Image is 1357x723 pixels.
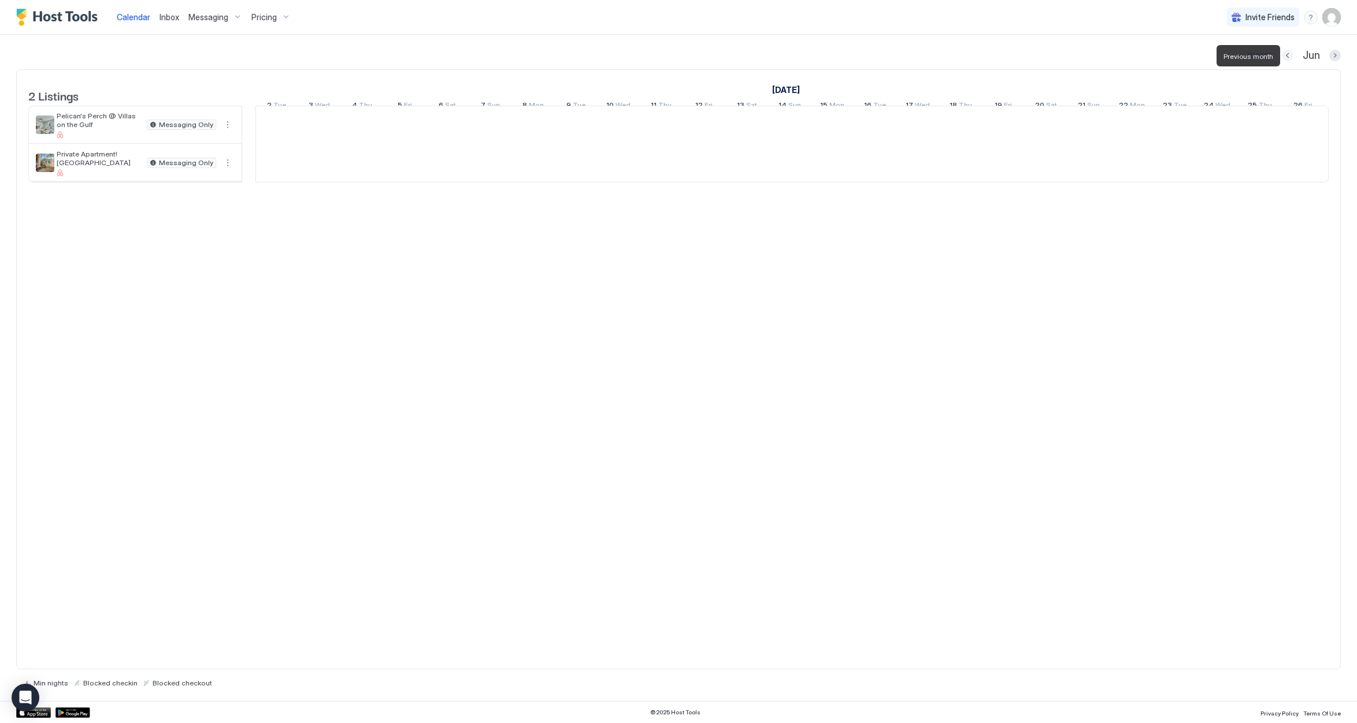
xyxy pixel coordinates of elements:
[359,100,372,113] span: Thu
[1215,100,1230,113] span: Wed
[12,684,39,711] div: Open Intercom Messenger
[1303,49,1320,62] span: Jun
[820,100,828,113] span: 15
[1035,100,1044,113] span: 20
[776,98,804,115] a: June 14, 2026
[1282,50,1293,61] button: Previous month
[650,709,700,716] span: © 2025 Host Tools
[573,100,585,113] span: Tue
[737,100,744,113] span: 13
[829,100,844,113] span: Mon
[1329,50,1341,61] button: Next month
[1130,100,1145,113] span: Mon
[959,100,972,113] span: Thu
[309,100,313,113] span: 3
[267,100,272,113] span: 2
[1078,100,1085,113] span: 21
[746,100,757,113] span: Sat
[734,98,760,115] a: June 13, 2026
[481,100,485,113] span: 7
[995,100,1002,113] span: 19
[1004,100,1012,113] span: Fri
[221,118,235,132] button: More options
[55,707,90,718] a: Google Play Store
[352,100,357,113] span: 4
[1119,100,1128,113] span: 22
[36,154,54,172] div: listing image
[83,679,138,687] span: Blocked checkin
[16,707,51,718] a: App Store
[1291,98,1315,115] a: June 26, 2026
[1160,98,1189,115] a: June 23, 2026
[264,98,289,115] a: June 2, 2026
[221,156,235,170] div: menu
[1248,100,1257,113] span: 25
[1075,98,1103,115] a: June 21, 2026
[28,87,79,104] span: 2 Listings
[606,100,614,113] span: 10
[769,81,803,98] a: June 1, 2026
[57,150,142,167] span: Private Apartment! [GEOGRAPHIC_DATA]
[1087,100,1100,113] span: Sun
[864,100,872,113] span: 16
[1174,100,1187,113] span: Tue
[1116,98,1148,115] a: June 22, 2026
[273,100,286,113] span: Tue
[947,98,975,115] a: June 18, 2026
[306,98,333,115] a: June 3, 2026
[1223,52,1273,61] span: Previous month
[439,100,443,113] span: 6
[1163,100,1172,113] span: 23
[692,98,715,115] a: June 12, 2026
[616,100,631,113] span: Wed
[395,98,415,115] a: June 5, 2026
[1293,100,1303,113] span: 26
[34,679,68,687] span: Min nights
[817,98,847,115] a: June 15, 2026
[1245,12,1295,23] span: Invite Friends
[1032,98,1060,115] a: June 20, 2026
[1260,706,1299,718] a: Privacy Policy
[1245,98,1275,115] a: June 25, 2026
[566,100,571,113] span: 9
[188,12,228,23] span: Messaging
[1303,710,1341,717] span: Terms Of Use
[651,100,657,113] span: 11
[221,118,235,132] div: menu
[873,100,886,113] span: Tue
[436,98,459,115] a: June 6, 2026
[36,115,54,134] div: listing image
[658,100,672,113] span: Thu
[603,98,633,115] a: June 10, 2026
[648,98,674,115] a: June 11, 2026
[529,100,544,113] span: Mon
[520,98,547,115] a: June 8, 2026
[221,156,235,170] button: More options
[992,98,1015,115] a: June 19, 2026
[522,100,527,113] span: 8
[906,100,913,113] span: 17
[1260,710,1299,717] span: Privacy Policy
[788,100,801,113] span: Sun
[117,11,150,23] a: Calendar
[1303,706,1341,718] a: Terms Of Use
[778,100,787,113] span: 14
[487,100,500,113] span: Sun
[950,100,957,113] span: 18
[16,9,103,26] a: Host Tools Logo
[915,100,930,113] span: Wed
[404,100,412,113] span: Fri
[57,111,142,129] span: Pelican's Perch @ Villas on the Gulf
[1304,100,1312,113] span: Fri
[861,98,889,115] a: June 16, 2026
[903,98,933,115] a: June 17, 2026
[1204,100,1214,113] span: 24
[1201,98,1233,115] a: June 24, 2026
[117,12,150,22] span: Calendar
[445,100,456,113] span: Sat
[160,11,179,23] a: Inbox
[1046,100,1057,113] span: Sat
[1304,10,1318,24] div: menu
[349,98,375,115] a: June 4, 2026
